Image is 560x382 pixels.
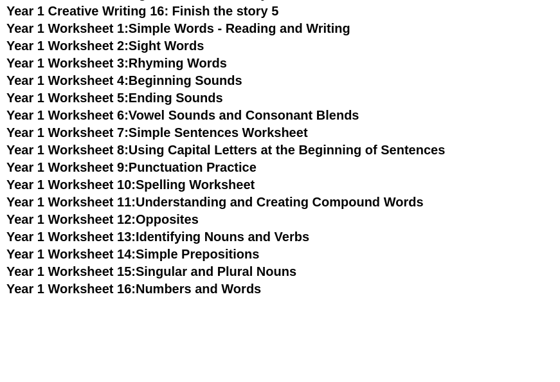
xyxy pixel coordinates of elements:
a: Year 1 Worksheet 12:Opposites [6,212,199,226]
a: Year 1 Worksheet 14:Simple Prepositions [6,247,259,261]
a: Year 1 Worksheet 7:Simple Sentences Worksheet [6,125,307,140]
span: Year 1 Worksheet 8: [6,143,129,157]
a: Year 1 Creative Writing 16: Finish the story 5 [6,4,278,18]
a: Year 1 Worksheet 4:Beginning Sounds [6,73,242,87]
a: Year 1 Worksheet 11:Understanding and Creating Compound Words [6,195,423,209]
span: Year 1 Worksheet 3: [6,56,129,70]
span: Year 1 Worksheet 4: [6,73,129,87]
a: Year 1 Worksheet 3:Rhyming Words [6,56,227,70]
span: Year 1 Worksheet 10: [6,177,136,192]
a: Year 1 Worksheet 6:Vowel Sounds and Consonant Blends [6,108,359,122]
a: Year 1 Worksheet 5:Ending Sounds [6,91,222,105]
span: Year 1 Worksheet 7: [6,125,129,140]
span: Year 1 Worksheet 1: [6,21,129,35]
span: Year 1 Worksheet 6: [6,108,129,122]
a: Year 1 Worksheet 1:Simple Words - Reading and Writing [6,21,350,35]
span: Year 1 Worksheet 11: [6,195,136,209]
span: Year 1 Worksheet 14: [6,247,136,261]
span: Year 1 Worksheet 15: [6,264,136,278]
a: Year 1 Worksheet 13:Identifying Nouns and Verbs [6,230,309,244]
a: Year 1 Worksheet 15:Singular and Plural Nouns [6,264,296,278]
span: Year 1 Worksheet 16: [6,282,136,296]
a: Year 1 Worksheet 10:Spelling Worksheet [6,177,255,192]
span: Year 1 Worksheet 12: [6,212,136,226]
a: Year 1 Worksheet 8:Using Capital Letters at the Beginning of Sentences [6,143,445,157]
iframe: Chat Widget [346,237,560,382]
span: Year 1 Worksheet 9: [6,160,129,174]
span: Year 1 Worksheet 2: [6,39,129,53]
span: Year 1 Worksheet 5: [6,91,129,105]
a: Year 1 Worksheet 2:Sight Words [6,39,204,53]
span: Year 1 Worksheet 13: [6,230,136,244]
a: Year 1 Worksheet 9:Punctuation Practice [6,160,257,174]
a: Year 1 Worksheet 16:Numbers and Words [6,282,261,296]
